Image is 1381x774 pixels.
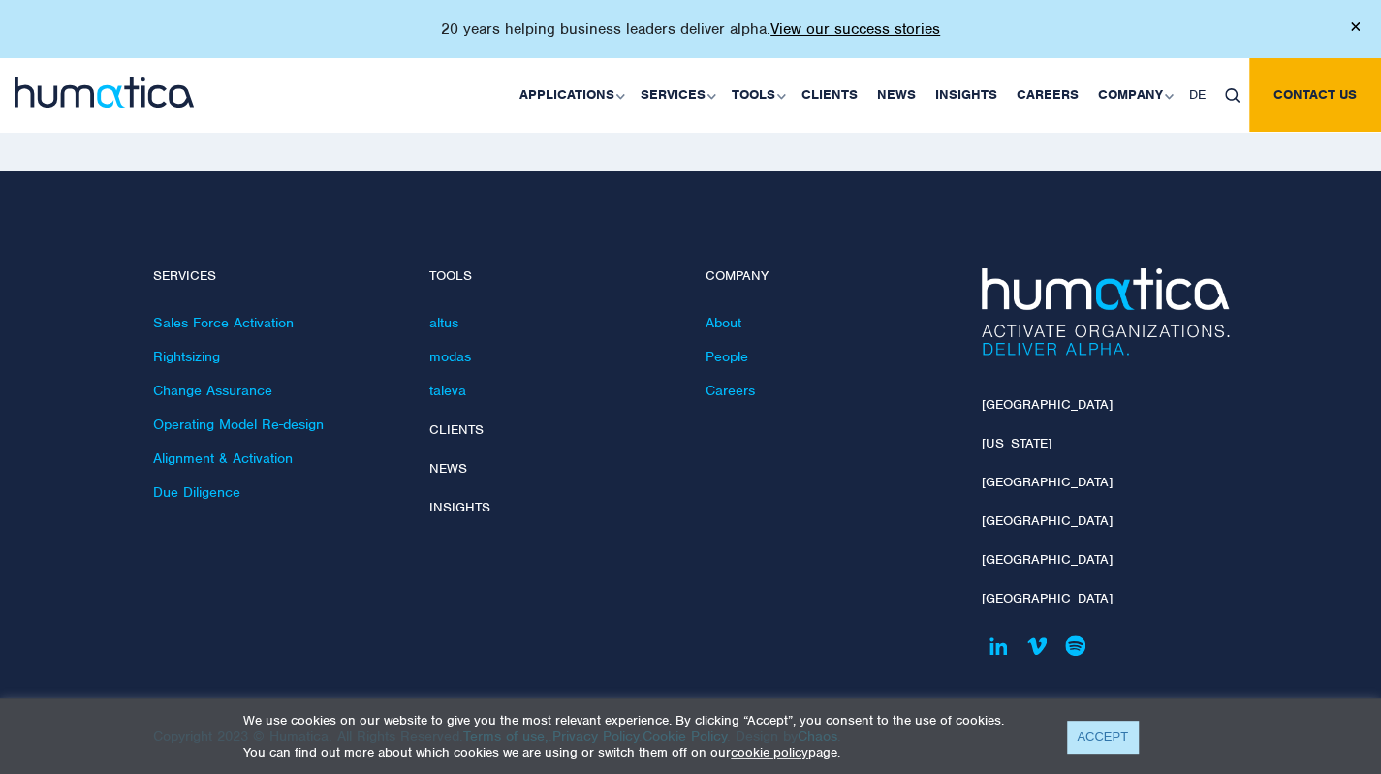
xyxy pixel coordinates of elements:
a: Clients [429,421,484,438]
a: About [706,314,741,331]
h4: Company [706,268,953,285]
a: Rightsizing [153,348,220,365]
img: search_icon [1225,88,1240,103]
a: modas [429,348,471,365]
img: Humatica [982,268,1229,356]
a: [US_STATE] [982,435,1051,451]
a: Insights [429,499,490,515]
h4: Tools [429,268,676,285]
p: 20 years helping business leaders deliver alpha. [441,19,940,39]
a: Careers [1007,58,1088,132]
a: Humatica on Linkedin [982,629,1016,663]
p: We use cookies on our website to give you the most relevant experience. By clicking “Accept”, you... [243,712,1043,728]
a: Change Assurance [153,382,272,399]
a: Services [631,58,722,132]
a: News [429,460,467,477]
span: DE [1189,86,1206,103]
a: News [867,58,926,132]
a: Humatica on Spotify [1059,629,1093,663]
a: DE [1179,58,1215,132]
a: altus [429,314,458,331]
a: Operating Model Re-design [153,416,324,433]
a: Sales Force Activation [153,314,294,331]
a: Company [1088,58,1179,132]
a: [GEOGRAPHIC_DATA] [982,551,1113,568]
p: Copyright 2023 © Humatica. All Rights Reserved. . . . Design by . [153,689,953,745]
a: Clients [792,58,867,132]
img: logo [15,77,194,108]
a: cookie policy [731,744,808,760]
a: [GEOGRAPHIC_DATA] [982,512,1113,529]
a: ACCEPT [1067,721,1138,753]
a: taleva [429,382,466,399]
a: View our success stories [770,19,940,39]
h4: Services [153,268,400,285]
a: Insights [926,58,1007,132]
a: Alignment & Activation [153,449,293,467]
a: Due Diligence [153,483,240,501]
a: [GEOGRAPHIC_DATA] [982,590,1113,606]
a: People [706,348,748,365]
a: Tools [722,58,792,132]
a: Applications [510,58,631,132]
a: Contact us [1249,58,1381,132]
a: [GEOGRAPHIC_DATA] [982,474,1113,490]
p: You can find out more about which cookies we are using or switch them off on our page. [243,744,1043,760]
a: [GEOGRAPHIC_DATA] [982,396,1113,413]
a: Humatica on Vimeo [1020,629,1054,663]
a: Careers [706,382,755,399]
